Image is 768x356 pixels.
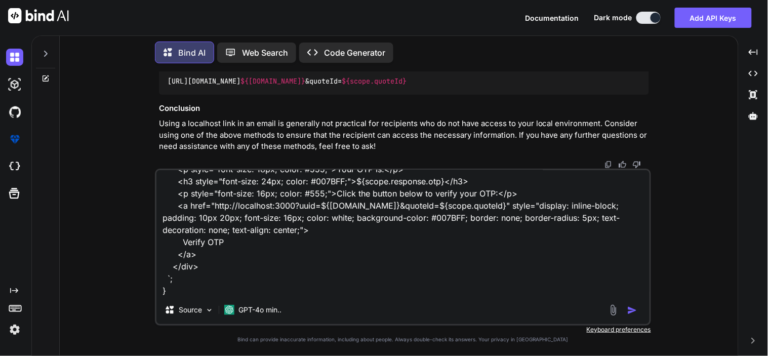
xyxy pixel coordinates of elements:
[155,336,651,343] p: Bind can provide inaccurate information, including about people. Always double-check its answers....
[155,326,651,334] p: Keyboard preferences
[224,305,234,315] img: GPT-4o mini
[675,8,752,28] button: Add API Keys
[6,158,23,175] img: cloudideIcon
[238,305,281,315] p: GPT-4o min..
[6,321,23,338] img: settings
[179,305,202,315] p: Source
[167,76,408,87] code: [URL][DOMAIN_NAME] &quoteId=
[156,170,650,296] textarea: function(scope) { return ` <div style="font-family: Arial, sans-serif; padding: 20px; border: 1px...
[627,305,637,315] img: icon
[608,304,619,316] img: attachment
[205,306,214,314] img: Pick Models
[6,131,23,148] img: premium
[526,14,579,22] span: Documentation
[178,47,206,59] p: Bind AI
[6,76,23,93] img: darkAi-studio
[240,77,305,86] span: ${[DOMAIN_NAME]}
[8,8,69,23] img: Bind AI
[159,103,649,114] h3: Conclusion
[633,161,641,169] img: dislike
[242,47,288,59] p: Web Search
[159,118,649,152] p: Using a localhost link in an email is generally not practical for recipients who do not have acce...
[342,77,407,86] span: ${scope.quoteId}
[594,13,632,23] span: Dark mode
[604,161,613,169] img: copy
[526,13,579,23] button: Documentation
[324,47,385,59] p: Code Generator
[6,49,23,66] img: darkChat
[619,161,627,169] img: like
[6,103,23,121] img: githubDark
